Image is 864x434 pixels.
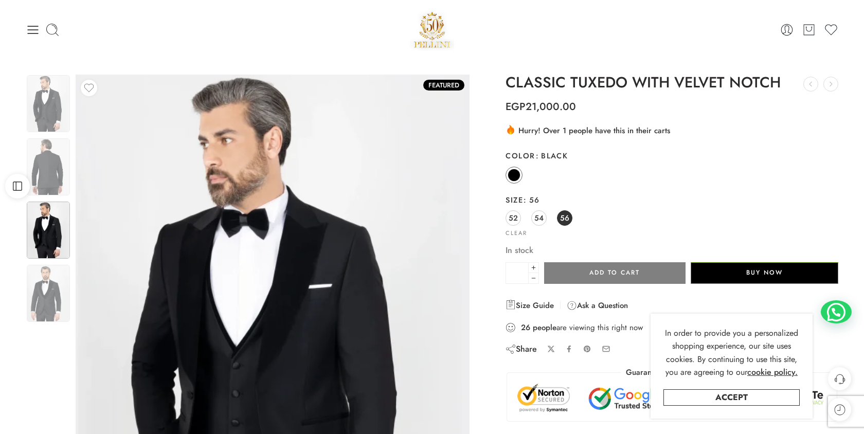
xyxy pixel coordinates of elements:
[663,389,800,406] a: Accept
[602,345,610,353] a: Email to your friends
[565,345,573,353] a: Share on Facebook
[533,322,556,333] strong: people
[27,265,70,322] img: cer-cd92022-2-scaled-1.webp
[747,366,798,379] a: cookie policy.
[423,80,464,91] span: Featured
[534,211,544,225] span: 54
[780,23,794,37] a: Login / Register
[506,299,554,312] a: Size Guide
[583,345,591,353] a: Pin on Pinterest
[27,75,70,132] img: cer-cd92022-2-scaled-1.webp
[506,210,521,226] a: 52
[509,211,518,225] span: 52
[506,322,838,333] div: are viewing this right now
[802,23,816,37] a: Cart
[535,150,568,161] span: Black
[567,299,628,312] a: Ask a Question
[515,383,829,413] img: Trust
[547,345,555,353] a: Share on X
[506,195,838,205] label: Size
[27,202,70,259] img: cer-cd92022-2-scaled-1.webp
[506,343,537,355] div: Share
[410,8,454,51] a: Pellini -
[557,210,572,226] a: 56
[506,99,526,114] span: EGP
[691,262,838,284] button: Buy Now
[523,194,539,205] span: 56
[544,262,685,284] button: Add to cart
[506,99,576,114] bdi: 21,000.00
[506,124,838,136] div: Hurry! Over 1 people have this in their carts
[506,262,529,284] input: Product quantity
[621,367,723,378] legend: Guaranteed Safe Checkout
[506,151,838,161] label: Color
[410,8,454,51] img: Pellini
[506,244,838,257] p: In stock
[824,23,838,37] a: Wishlist
[506,230,527,236] a: Clear options
[665,327,798,378] span: In order to provide you a personalized shopping experience, our site uses cookies. By continuing ...
[506,75,838,91] h1: CLASSIC TUXEDO WITH VELVET NOTCH
[521,322,530,333] strong: 26
[531,210,547,226] a: 54
[27,138,70,195] img: cer-cd92022-2-scaled-1.webp
[560,211,569,225] span: 56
